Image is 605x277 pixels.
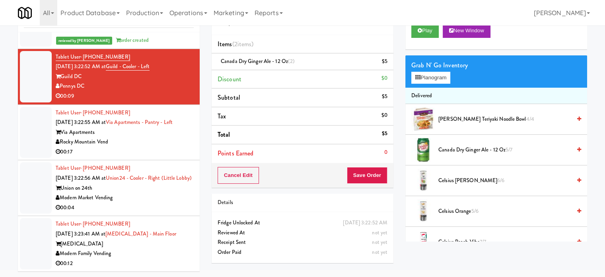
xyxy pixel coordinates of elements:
button: Cancel Edit [218,167,259,184]
div: Details [218,198,387,208]
div: $5 [382,129,387,139]
h5: Pennys DC [218,20,387,26]
span: Celsius Orange [438,206,571,216]
span: (2 ) [232,39,254,49]
span: · [PHONE_NUMBER] [80,53,130,61]
div: Rocky Mountain Vend [56,137,194,147]
span: 6/6 [497,177,504,184]
a: Tablet User· [PHONE_NUMBER] [56,109,130,116]
div: 00:12 [56,259,194,269]
div: $0 [381,110,387,120]
span: Discount [218,75,241,84]
div: Union on 24th [56,183,194,193]
span: Canada Dry Ginger Ale - 12 oz [438,145,571,155]
div: Guild DC [56,72,194,82]
img: Micromart [18,6,32,20]
span: Celsius Peach Vibe [438,237,571,247]
span: not yet [372,238,387,246]
span: reviewed by [PERSON_NAME] [56,37,112,45]
div: Celsius [PERSON_NAME]6/6 [435,176,581,186]
div: Via Apartments [56,128,194,138]
span: 5/7 [506,146,512,153]
div: Celsius Orange5/6 [435,206,581,216]
div: $0 [381,73,387,83]
div: [DATE] 3:22:52 AM [343,218,387,228]
div: [PERSON_NAME] Teriyaki Noodle Bowl4/4 [435,114,581,124]
span: [PERSON_NAME] Teriyaki Noodle Bowl [438,114,571,124]
div: Order Paid [218,248,387,257]
span: not yet [372,229,387,236]
a: Tablet User· [PHONE_NUMBER] [56,53,130,61]
button: Save Order [347,167,387,184]
div: Celsius Peach Vibe7/7 [435,237,581,247]
span: order created [116,36,149,44]
a: Union24 - Cooler - Right (Little Lobby) [106,174,192,182]
span: Points Earned [218,149,253,158]
div: Modern Market Vending [56,193,194,203]
span: [DATE] 3:22:56 AM at [56,174,106,182]
div: Modern Family Vending [56,249,194,259]
div: Pennys DC [56,81,194,91]
span: [DATE] 3:22:55 AM at [56,118,106,126]
div: Reviewed At [218,228,387,238]
div: 00:17 [56,147,194,157]
span: [DATE] 3:22:52 AM at [56,63,106,70]
div: Receipt Sent [218,238,387,248]
span: · [PHONE_NUMBER] [80,109,130,116]
div: Fridge Unlocked At [218,218,387,228]
span: [DATE] 3:23:41 AM at [56,230,105,238]
li: Tablet User· [PHONE_NUMBER][DATE] 3:22:56 AM atUnion24 - Cooler - Right (Little Lobby)Union on 24... [18,160,200,216]
a: Via Apartments - Pantry - Left [106,118,173,126]
span: 7/7 [480,238,486,246]
span: Canada Dry Ginger Ale - 12 oz [221,57,295,65]
button: Play [411,24,439,38]
span: (2) [288,57,295,65]
button: Planogram [411,72,450,84]
div: [MEDICAL_DATA] [56,239,194,249]
a: Tablet User· [PHONE_NUMBER] [56,220,130,228]
span: Subtotal [218,93,240,102]
div: Grab N' Go Inventory [411,59,581,71]
span: · [PHONE_NUMBER] [80,220,130,228]
div: Canada Dry Ginger Ale - 12 oz5/7 [435,145,581,155]
span: Celsius [PERSON_NAME] [438,176,571,186]
a: Tablet User· [PHONE_NUMBER] [56,164,130,172]
div: $5 [382,92,387,102]
span: · [PHONE_NUMBER] [80,164,130,172]
div: 00:04 [56,203,194,213]
span: 5/6 [471,207,478,215]
span: not yet [372,248,387,256]
button: New Window [443,24,490,38]
span: Tax [218,112,226,121]
span: Total [218,130,230,139]
ng-pluralize: items [237,39,252,49]
a: Guild - Cooler - Left [106,63,150,71]
li: Tablet User· [PHONE_NUMBER][DATE] 3:22:52 AM atGuild - Cooler - LeftGuild DCPennys DC00:09 [18,49,200,105]
li: Tablet User· [PHONE_NUMBER][DATE] 3:22:55 AM atVia Apartments - Pantry - LeftVia ApartmentsRocky ... [18,105,200,161]
div: 0 [384,147,387,157]
li: Delivered [405,88,587,104]
span: Items [218,39,253,49]
span: 4/4 [526,115,534,123]
div: $5 [382,57,387,67]
li: Tablet User· [PHONE_NUMBER][DATE] 3:23:41 AM at[MEDICAL_DATA] - Main Floor[MEDICAL_DATA]Modern Fa... [18,216,200,271]
a: [MEDICAL_DATA] - Main Floor [105,230,176,238]
div: 00:09 [56,91,194,101]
